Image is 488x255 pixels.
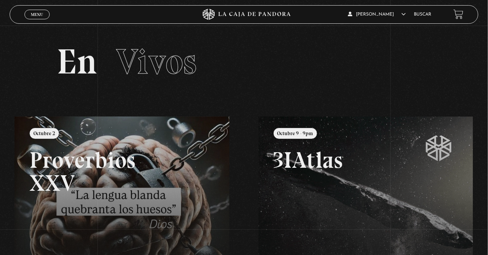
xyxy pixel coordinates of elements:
[31,12,43,17] span: Menu
[29,19,46,24] span: Cerrar
[414,12,431,17] a: Buscar
[348,12,406,17] span: [PERSON_NAME]
[454,9,464,19] a: View your shopping cart
[116,40,197,83] span: Vivos
[57,44,432,79] h2: En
